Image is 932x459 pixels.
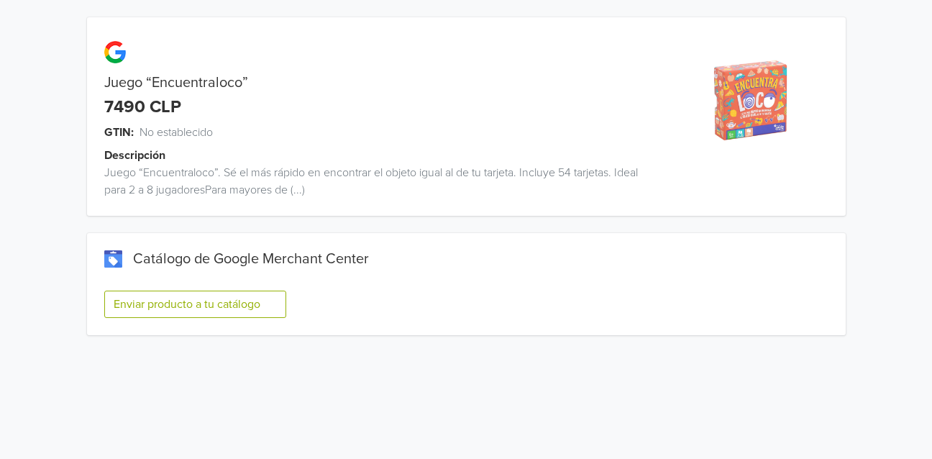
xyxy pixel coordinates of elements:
[104,250,828,268] div: Catálogo de Google Merchant Center
[87,164,656,199] div: Juego “Encuentraloco”. Sé el más rápido en encontrar el objeto igual al de tu tarjeta. Incluye 54...
[696,46,805,155] img: product_image
[104,147,673,164] div: Descripción
[104,124,134,141] span: GTIN:
[140,124,213,141] span: No establecido
[104,291,286,318] button: Enviar producto a tu catálogo
[87,74,656,91] div: Juego “Encuentraloco”
[104,97,181,118] div: 7490 CLP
